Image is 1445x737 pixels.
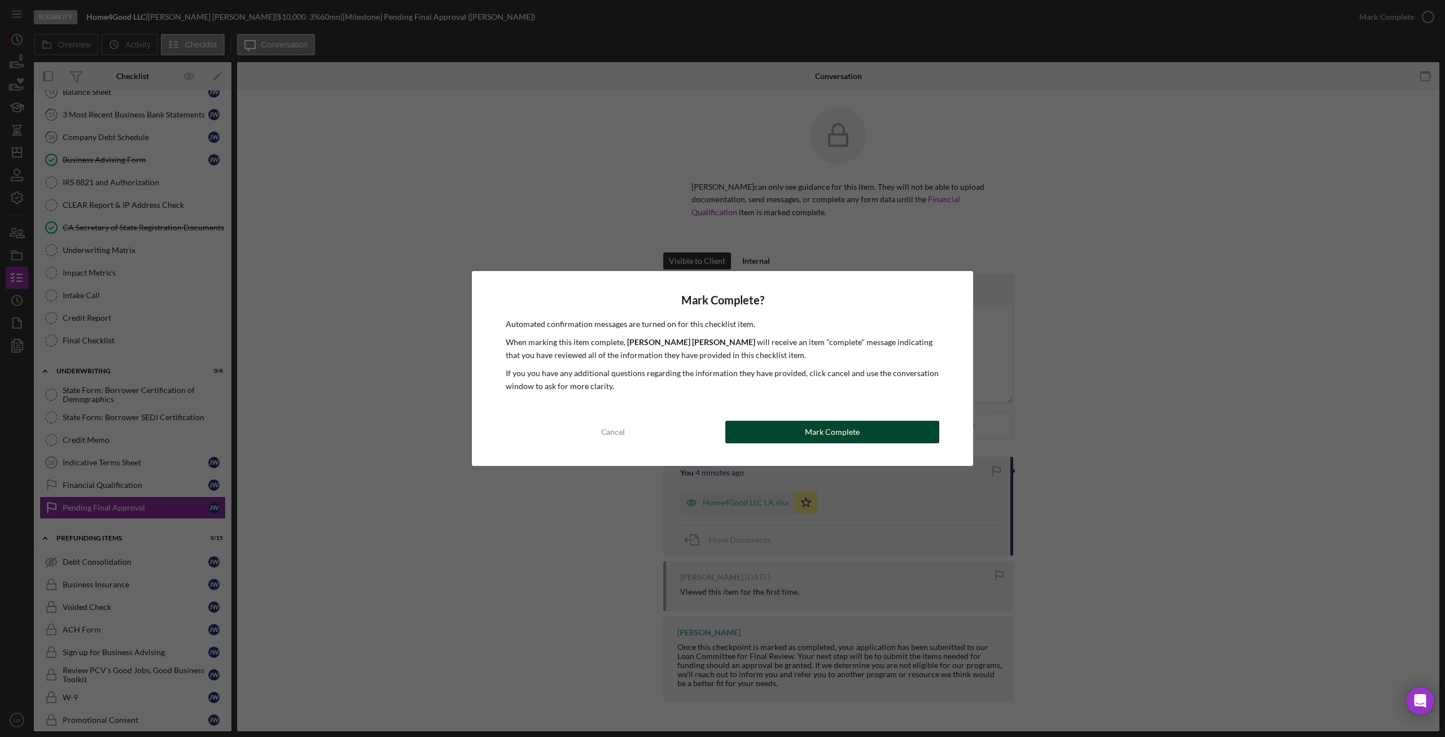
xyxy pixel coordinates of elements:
div: Cancel [601,421,625,443]
p: When marking this item complete, will receive an item "complete" message indicating that you have... [506,336,939,361]
div: Open Intercom Messenger [1407,687,1434,714]
p: If you you have any additional questions regarding the information they have provided, click canc... [506,367,939,393]
button: Cancel [506,421,720,443]
button: Mark Complete [725,421,939,443]
b: [PERSON_NAME] [PERSON_NAME] [627,337,755,347]
div: Mark Complete [805,421,860,443]
h4: Mark Complete? [506,294,939,307]
p: Automated confirmation messages are turned on for this checklist item. [506,318,939,330]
